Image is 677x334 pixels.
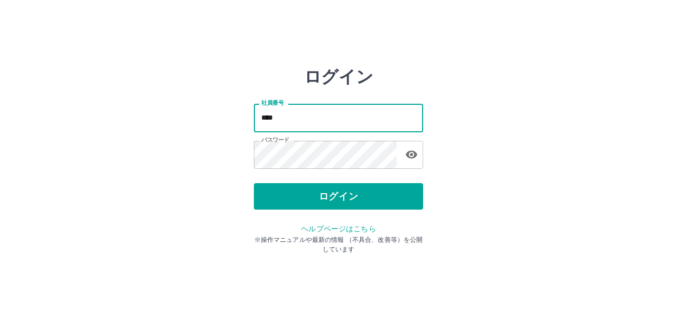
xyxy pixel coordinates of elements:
label: 社員番号 [261,99,283,107]
p: ※操作マニュアルや最新の情報 （不具合、改善等）を公開しています [254,235,423,254]
a: ヘルプページはこちら [301,224,376,233]
h2: ログイン [304,67,373,87]
label: パスワード [261,136,289,144]
button: ログイン [254,183,423,210]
